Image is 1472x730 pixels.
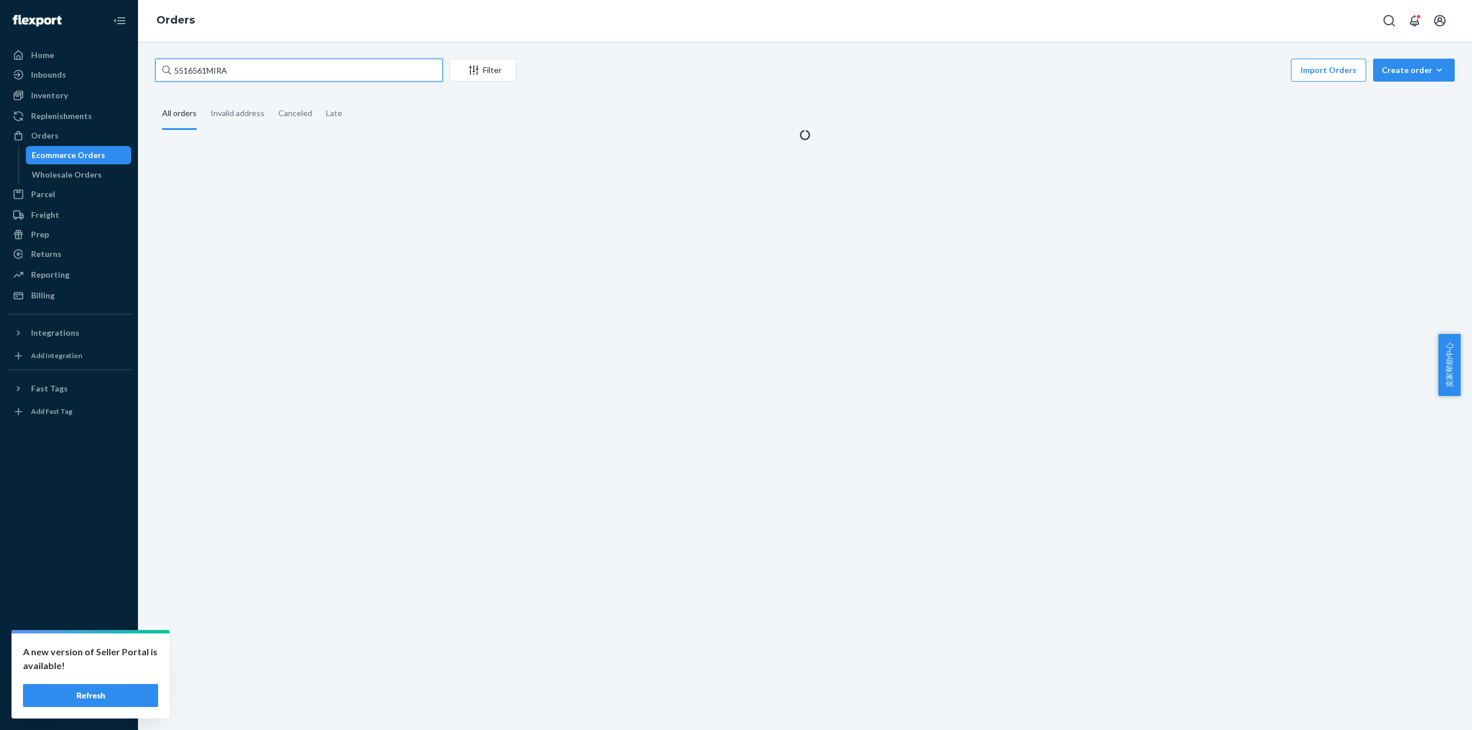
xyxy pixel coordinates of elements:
[7,206,131,224] a: Freight
[7,245,131,263] a: Returns
[108,9,131,32] button: Close Navigation
[31,49,54,61] div: Home
[26,166,132,184] a: Wholesale Orders
[7,698,131,716] button: Give Feedback
[7,347,131,365] a: Add Integration
[162,98,197,130] div: All orders
[31,90,68,101] div: Inventory
[31,229,49,240] div: Prep
[32,169,102,180] div: Wholesale Orders
[7,324,131,342] button: Integrations
[7,66,131,84] a: Inbounds
[31,130,59,141] div: Orders
[1382,64,1446,76] div: Create order
[31,351,82,360] div: Add Integration
[31,290,55,301] div: Billing
[31,209,59,221] div: Freight
[13,15,62,26] img: Flexport logo
[7,126,131,145] a: Orders
[7,379,131,398] button: Fast Tags
[1373,59,1455,82] button: Create order
[31,189,55,200] div: Parcel
[7,659,131,677] a: Talk to Support
[1438,334,1460,396] button: 卖家帮助中心
[1428,9,1451,32] button: Open account menu
[450,59,516,82] button: Filter
[7,185,131,203] a: Parcel
[147,4,204,37] ol: breadcrumbs
[155,59,443,82] input: Search orders
[1378,9,1401,32] button: Open Search Box
[31,269,70,281] div: Reporting
[7,225,131,244] a: Prep
[31,406,72,416] div: Add Fast Tag
[210,98,264,128] div: Invalid address
[31,327,79,339] div: Integrations
[31,69,66,80] div: Inbounds
[32,149,105,161] div: Ecommerce Orders
[7,107,131,125] a: Replenishments
[7,86,131,105] a: Inventory
[23,684,158,707] button: Refresh
[7,639,131,658] a: Settings
[7,46,131,64] a: Home
[326,98,342,128] div: Late
[7,678,131,697] a: Help Center
[1403,9,1426,32] button: Open notifications
[31,110,92,122] div: Replenishments
[7,286,131,305] a: Billing
[23,645,158,673] p: A new version of Seller Portal is available!
[156,14,195,26] a: Orders
[278,98,312,128] div: Canceled
[7,402,131,421] a: Add Fast Tag
[26,146,132,164] a: Ecommerce Orders
[1291,59,1366,82] button: Import Orders
[450,64,516,76] div: Filter
[7,266,131,284] a: Reporting
[31,248,62,260] div: Returns
[31,383,68,394] div: Fast Tags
